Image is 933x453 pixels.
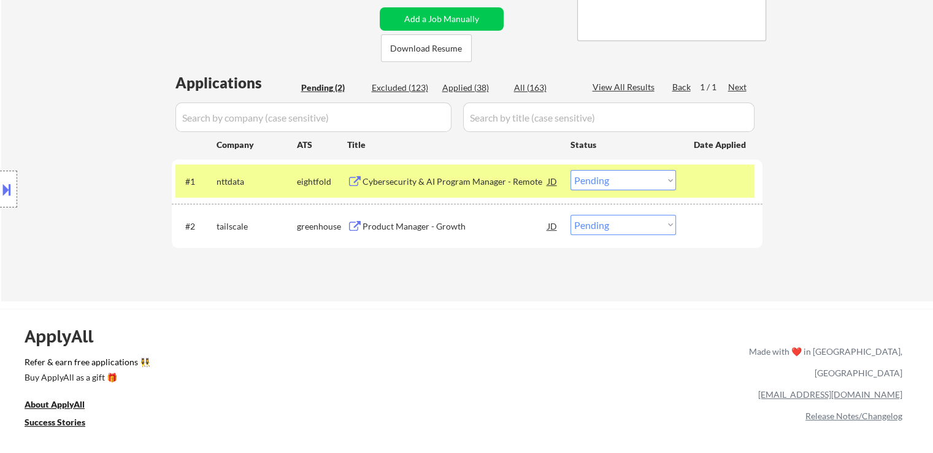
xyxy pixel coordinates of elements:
a: Refer & earn free applications 👯‍♀️ [25,358,493,371]
div: Applied (38) [442,82,504,94]
div: Made with ❤️ in [GEOGRAPHIC_DATA], [GEOGRAPHIC_DATA] [744,341,902,384]
div: All (163) [514,82,575,94]
div: ATS [297,139,347,151]
div: Excluded (123) [372,82,433,94]
div: Back [672,81,692,93]
div: Cybersecurity & AI Program Manager - Remote [363,176,548,188]
a: [EMAIL_ADDRESS][DOMAIN_NAME] [758,389,902,400]
div: Date Applied [694,139,748,151]
div: eightfold [297,176,347,188]
div: tailscale [217,220,297,233]
u: Success Stories [25,417,85,427]
div: Applications [175,75,297,90]
div: Next [728,81,748,93]
div: View All Results [593,81,658,93]
div: JD [547,170,559,192]
div: Company [217,139,297,151]
div: Buy ApplyAll as a gift 🎁 [25,373,147,382]
a: About ApplyAll [25,398,102,413]
div: greenhouse [297,220,347,233]
div: Title [347,139,559,151]
div: Status [570,133,676,155]
input: Search by title (case sensitive) [463,103,754,132]
button: Add a Job Manually [380,7,504,31]
div: 1 / 1 [700,81,728,93]
div: ApplyAll [25,326,107,347]
div: nttdata [217,176,297,188]
div: Pending (2) [301,82,363,94]
button: Download Resume [381,34,472,62]
input: Search by company (case sensitive) [175,103,451,132]
u: About ApplyAll [25,399,85,409]
div: Product Manager - Growth [363,220,548,233]
a: Buy ApplyAll as a gift 🎁 [25,371,147,386]
a: Success Stories [25,416,102,431]
a: Release Notes/Changelog [805,411,902,421]
div: JD [547,215,559,237]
